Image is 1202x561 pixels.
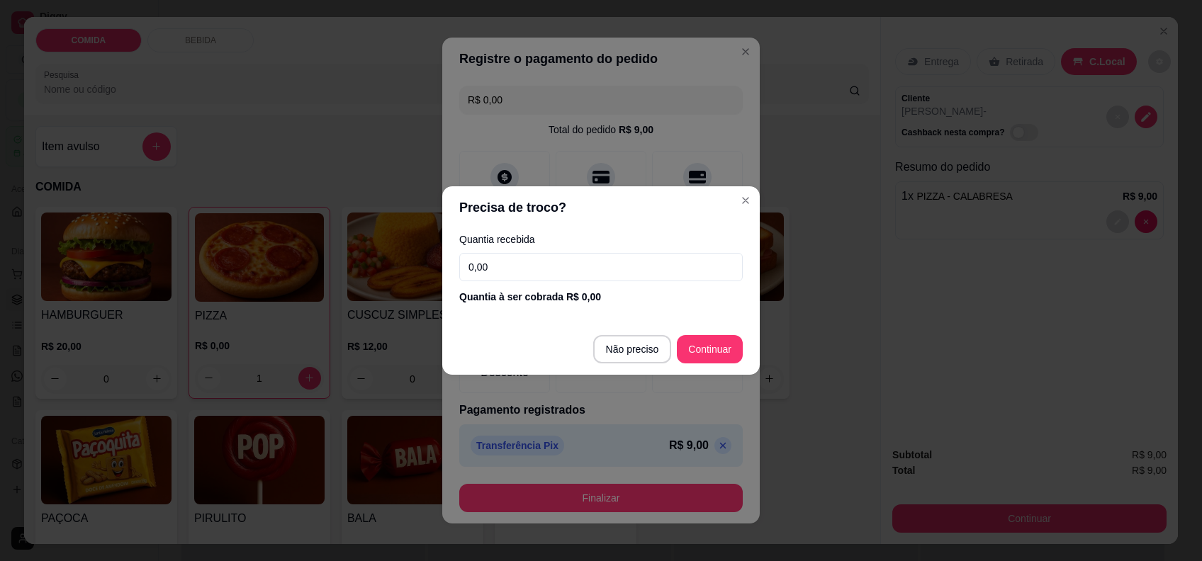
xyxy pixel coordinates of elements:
[459,290,743,304] div: Quantia à ser cobrada R$ 0,00
[593,335,672,363] button: Não preciso
[677,335,743,363] button: Continuar
[734,189,757,212] button: Close
[459,234,743,244] label: Quantia recebida
[442,186,760,229] header: Precisa de troco?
